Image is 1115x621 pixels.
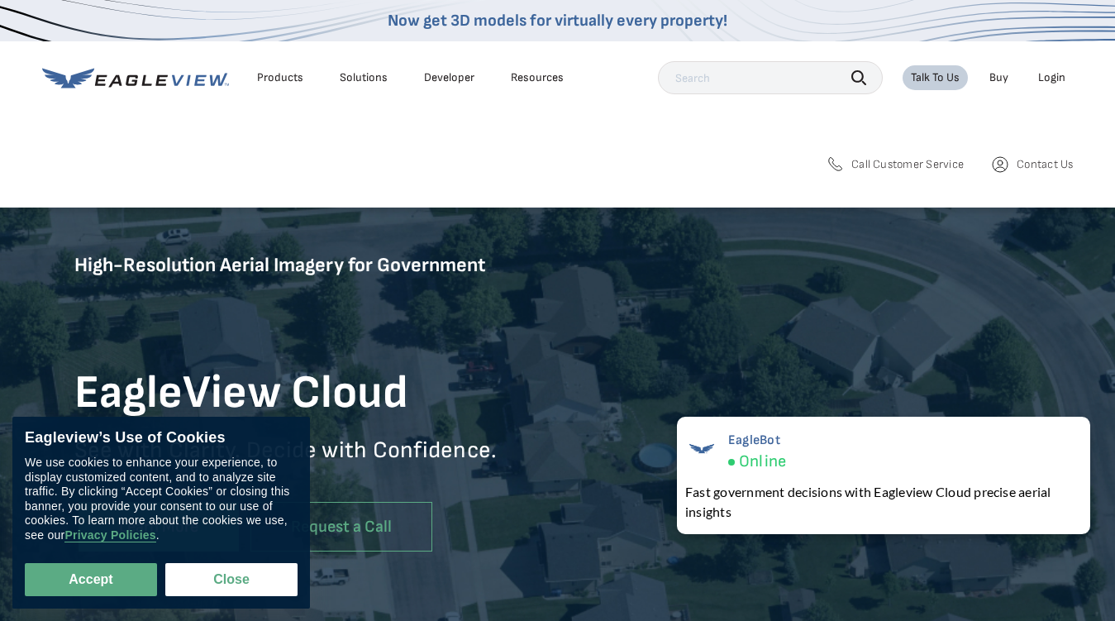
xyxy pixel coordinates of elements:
a: Now get 3D models for virtually every property! [388,11,727,31]
h5: High-Resolution Aerial Imagery for Government [74,252,558,352]
div: Resources [511,70,564,85]
div: Fast government decisions with Eagleview Cloud precise aerial insights [685,482,1082,522]
div: Solutions [340,70,388,85]
img: EagleBot [685,432,718,466]
a: Request a Call [250,502,432,552]
span: Contact Us [1017,157,1073,172]
a: Buy [989,70,1008,85]
p: See with Clarity. Decide with Confidence. [74,436,558,490]
a: Developer [424,70,474,85]
span: EagleBot [728,432,786,448]
a: Call Customer Service [825,154,964,174]
div: Products [257,70,303,85]
div: Talk To Us [911,70,960,85]
input: Search [658,61,883,94]
span: Online [739,451,786,472]
iframe: Eagleview Cloud Overview [558,271,1041,545]
button: Accept [25,563,157,596]
a: Contact Us [990,154,1073,174]
span: Call Customer Service [851,157,964,172]
div: Login [1038,70,1065,85]
a: Privacy Policies [64,528,155,542]
button: Close [165,563,298,596]
div: Eagleview’s Use of Cookies [25,429,298,447]
h1: EagleView Cloud [74,365,558,423]
div: We use cookies to enhance your experience, to display customized content, and to analyze site tra... [25,456,298,542]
